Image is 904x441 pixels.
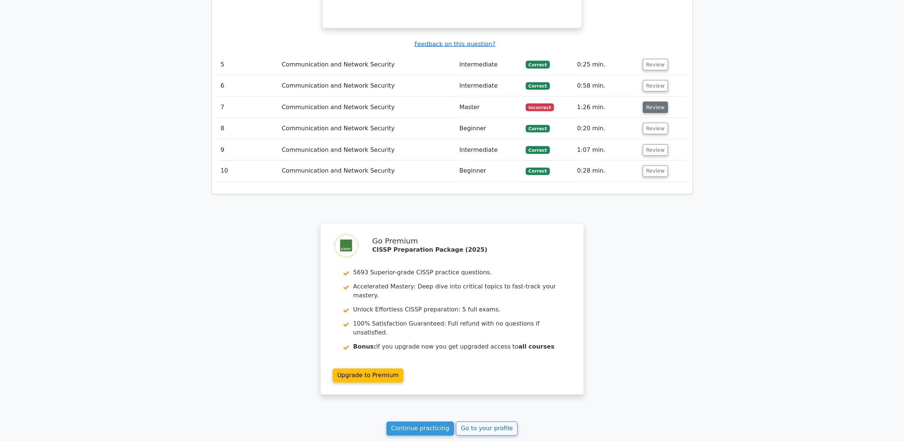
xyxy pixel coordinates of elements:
td: 0:28 min. [574,161,640,182]
td: 7 [218,97,279,118]
a: Go to your profile [456,422,518,436]
td: Beginner [456,118,522,139]
td: Beginner [456,161,522,182]
span: Correct [526,82,550,90]
span: Correct [526,168,550,175]
td: Master [456,97,522,118]
td: Communication and Network Security [279,161,456,182]
button: Review [643,102,668,113]
button: Review [643,80,668,92]
td: Communication and Network Security [279,118,456,139]
td: 0:25 min. [574,54,640,75]
td: Communication and Network Security [279,140,456,161]
a: Upgrade to Premium [333,369,404,383]
span: Correct [526,61,550,68]
span: Correct [526,146,550,154]
a: Feedback on this question? [414,40,495,48]
button: Review [643,123,668,134]
a: Continue practicing [386,422,454,436]
td: Communication and Network Security [279,97,456,118]
td: 0:58 min. [574,75,640,97]
button: Review [643,59,668,71]
span: Incorrect [526,104,554,111]
td: 1:26 min. [574,97,640,118]
button: Review [643,166,668,177]
td: Intermediate [456,140,522,161]
td: 10 [218,161,279,182]
td: 9 [218,140,279,161]
td: 5 [218,54,279,75]
span: Correct [526,125,550,133]
button: Review [643,144,668,156]
td: Communication and Network Security [279,75,456,97]
td: 0:20 min. [574,118,640,139]
td: Communication and Network Security [279,54,456,75]
td: 6 [218,75,279,97]
td: 8 [218,118,279,139]
td: 1:07 min. [574,140,640,161]
td: Intermediate [456,75,522,97]
td: Intermediate [456,54,522,75]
